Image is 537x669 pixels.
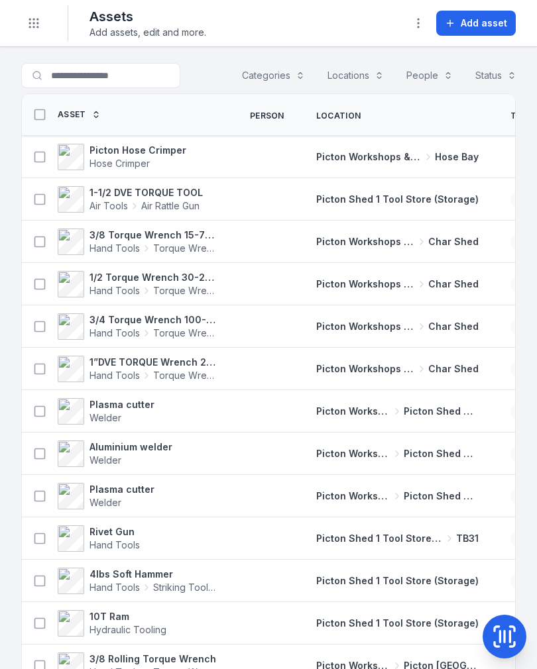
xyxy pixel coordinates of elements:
span: Picton Shed 1 Tool Store (Storage) [316,193,479,205]
strong: 1-1/2 DVE TORQUE TOOL [89,186,203,199]
span: Asset [58,109,86,120]
span: Add assets, edit and more. [89,26,206,39]
span: Picton Shed 2 Fabrication Shop [404,405,479,418]
span: Add asset [461,17,507,30]
span: Hand Tools [89,242,140,255]
span: Picton Workshops & Bays [316,150,422,164]
a: Picton Shed 1 Tool Store (Storage) [316,574,479,588]
strong: Aluminium welder [89,440,172,454]
a: Picton Shed 1 Tool Store (Storage)TB31 [316,532,479,545]
strong: Plasma cutter [89,398,154,411]
span: Picton Workshops & Bays [316,362,415,376]
a: Picton Hose CrimperHose Crimper [58,144,186,170]
span: Picton Workshops & Bays [316,405,391,418]
span: Location [316,111,361,121]
strong: 10T Ram [89,610,166,623]
span: Torque Wrench [153,327,218,340]
a: 4lbs Soft HammerHand ToolsStriking Tools / Hammers [58,568,218,594]
span: Hand Tools [89,539,140,550]
button: Add asset [436,11,516,36]
strong: Plasma cutter [89,483,154,496]
span: Torque Wrench [153,284,218,297]
a: Picton Workshops & BaysPicton Shed 2 Fabrication Shop [316,405,479,418]
span: Hand Tools [89,327,140,340]
span: Hand Tools [89,284,140,297]
a: 3/8 Torque Wrench 15-75 ft/lbs site box 2 4581Hand ToolsTorque Wrench [58,229,218,255]
a: 1/2 Torque Wrench 30-250 ft/lbs site box 2 4579Hand ToolsTorque Wrench [58,271,218,297]
button: Locations [319,63,392,88]
strong: Picton Hose Crimper [89,144,186,157]
span: Hydraulic Tooling [89,624,166,635]
span: Char Shed [428,278,479,291]
span: Torque Wrench [153,369,218,382]
a: Asset [58,109,101,120]
button: Status [467,63,525,88]
a: Picton Workshops & BaysChar Shed [316,362,479,376]
span: Tag [510,111,528,121]
span: Hose Bay [435,150,479,164]
a: Rivet GunHand Tools [58,525,140,552]
span: Picton Workshops & Bays [316,489,391,503]
a: Picton Shed 1 Tool Store (Storage) [316,193,479,206]
span: Welder [89,412,121,423]
strong: 3/8 Rolling Torque Wrench [89,652,218,666]
span: Air Rattle Gun [141,199,200,213]
span: Person [250,111,284,121]
a: Plasma cutterWelder [58,483,154,509]
button: Categories [233,63,314,88]
span: Char Shed [428,235,479,248]
h2: Assets [89,7,206,26]
a: Picton Workshops & BaysChar Shed [316,278,479,291]
strong: 3/4 Torque Wrench 100-500 ft/lbs box 2 4575 [89,313,218,327]
strong: 3/8 Torque Wrench 15-75 ft/lbs site box 2 4581 [89,229,218,242]
a: 10T RamHydraulic Tooling [58,610,166,637]
span: TB31 [456,532,479,545]
strong: 1”DVE TORQUE Wrench 200-1000 ft/lbs 4572 [89,356,218,369]
span: Striking Tools / Hammers [153,581,218,594]
span: Welder [89,454,121,466]
span: Hose Crimper [89,158,150,169]
strong: 4lbs Soft Hammer [89,568,218,581]
span: Char Shed [428,362,479,376]
span: Torque Wrench [153,242,218,255]
span: Picton Workshops & Bays [316,235,415,248]
span: Picton Workshops & Bays [316,278,415,291]
span: Picton Shed 1 Tool Store (Storage) [316,575,479,586]
button: People [398,63,461,88]
span: Welder [89,497,121,508]
a: 1”DVE TORQUE Wrench 200-1000 ft/lbs 4572Hand ToolsTorque Wrench [58,356,218,382]
a: Picton Workshops & BaysPicton Shed 2 Fabrication Shop [316,447,479,460]
span: Picton Workshops & Bays [316,320,415,333]
strong: Rivet Gun [89,525,140,539]
a: Picton Shed 1 Tool Store (Storage) [316,617,479,630]
span: Air Tools [89,199,128,213]
span: Picton Shed 2 Fabrication Shop [404,489,479,503]
span: Picton Shed 1 Tool Store (Storage) [316,617,479,629]
a: Aluminium welderWelder [58,440,172,467]
a: 1-1/2 DVE TORQUE TOOLAir ToolsAir Rattle Gun [58,186,203,213]
button: Toggle navigation [21,11,46,36]
a: 3/4 Torque Wrench 100-500 ft/lbs box 2 4575Hand ToolsTorque Wrench [58,313,218,340]
a: Picton Workshops & BaysPicton Shed 2 Fabrication Shop [316,489,479,503]
span: Picton Shed 1 Tool Store (Storage) [316,532,443,545]
a: Plasma cutterWelder [58,398,154,425]
span: Hand Tools [89,581,140,594]
a: Picton Workshops & BaysChar Shed [316,235,479,248]
a: Picton Workshops & BaysChar Shed [316,320,479,333]
span: Picton Shed 2 Fabrication Shop [404,447,479,460]
span: Char Shed [428,320,479,333]
a: Picton Workshops & BaysHose Bay [316,150,479,164]
strong: 1/2 Torque Wrench 30-250 ft/lbs site box 2 4579 [89,271,218,284]
span: Hand Tools [89,369,140,382]
span: Picton Workshops & Bays [316,447,391,460]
